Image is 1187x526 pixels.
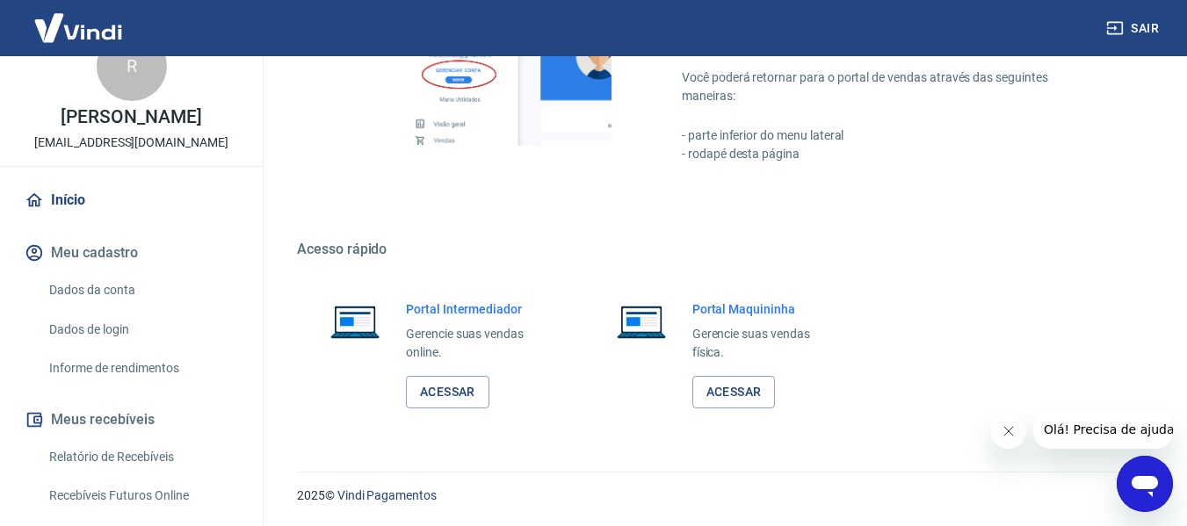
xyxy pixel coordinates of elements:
h6: Portal Intermediador [406,300,552,318]
p: [EMAIL_ADDRESS][DOMAIN_NAME] [34,133,228,152]
a: Dados de login [42,312,242,348]
iframe: Botão para abrir a janela de mensagens [1117,456,1173,512]
p: Você poderá retornar para o portal de vendas através das seguintes maneiras: [682,68,1103,105]
h5: Acesso rápido [297,241,1145,258]
button: Meus recebíveis [21,400,242,439]
p: Gerencie suas vendas física. [692,325,838,362]
p: [PERSON_NAME] [61,108,201,126]
a: Recebíveis Futuros Online [42,478,242,514]
a: Início [21,181,242,220]
p: 2025 © [297,486,1145,505]
a: Relatório de Recebíveis [42,439,242,475]
p: Gerencie suas vendas online. [406,325,552,362]
button: Sair [1103,12,1166,45]
a: Vindi Pagamentos [337,488,437,502]
div: R [97,31,167,101]
button: Meu cadastro [21,234,242,272]
a: Dados da conta [42,272,242,308]
a: Acessar [406,376,489,408]
span: Olá! Precisa de ajuda? [11,12,148,26]
p: - parte inferior do menu lateral [682,126,1103,145]
iframe: Fechar mensagem [991,414,1026,449]
img: Imagem de um notebook aberto [604,300,678,342]
img: Imagem de um notebook aberto [318,300,392,342]
img: Vindi [21,1,135,54]
iframe: Mensagem da empresa [1033,410,1173,449]
a: Informe de rendimentos [42,350,242,386]
a: Acessar [692,376,776,408]
h6: Portal Maquininha [692,300,838,318]
p: - rodapé desta página [682,145,1103,163]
